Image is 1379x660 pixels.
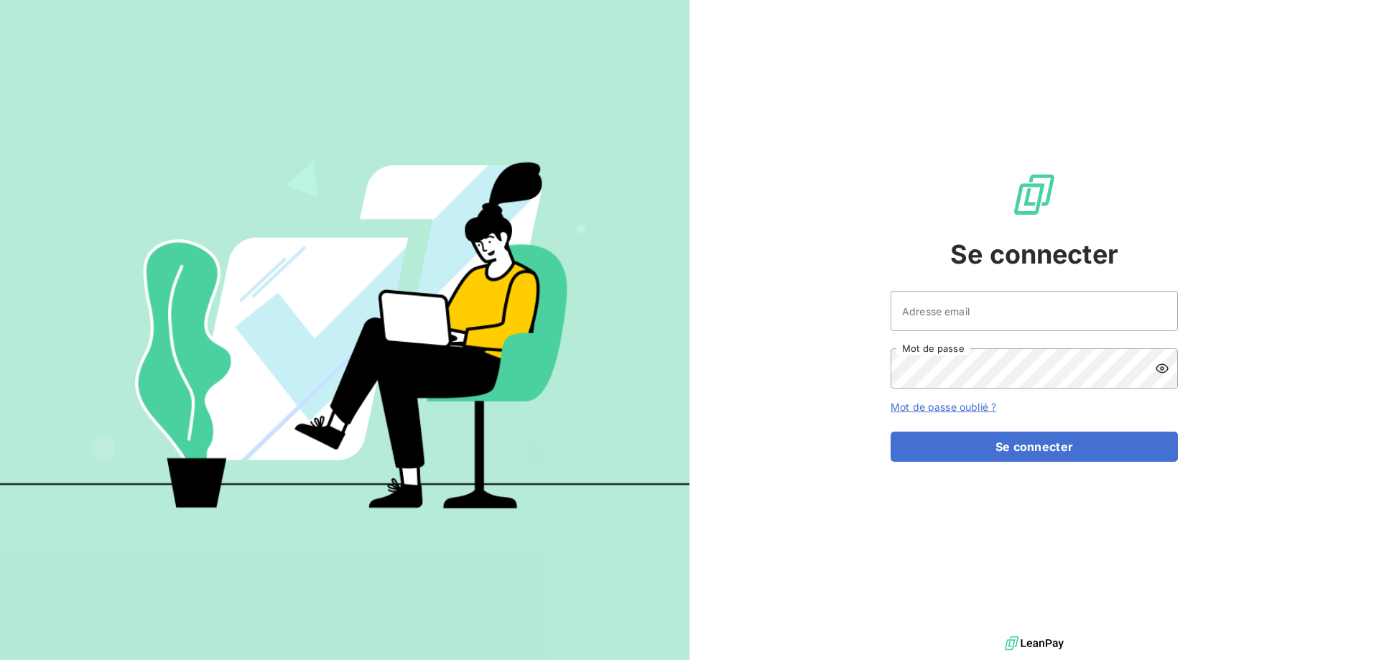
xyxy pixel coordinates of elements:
[1011,172,1057,218] img: Logo LeanPay
[891,291,1178,331] input: placeholder
[1005,633,1064,654] img: logo
[950,235,1118,274] span: Se connecter
[891,432,1178,462] button: Se connecter
[891,401,996,413] a: Mot de passe oublié ?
